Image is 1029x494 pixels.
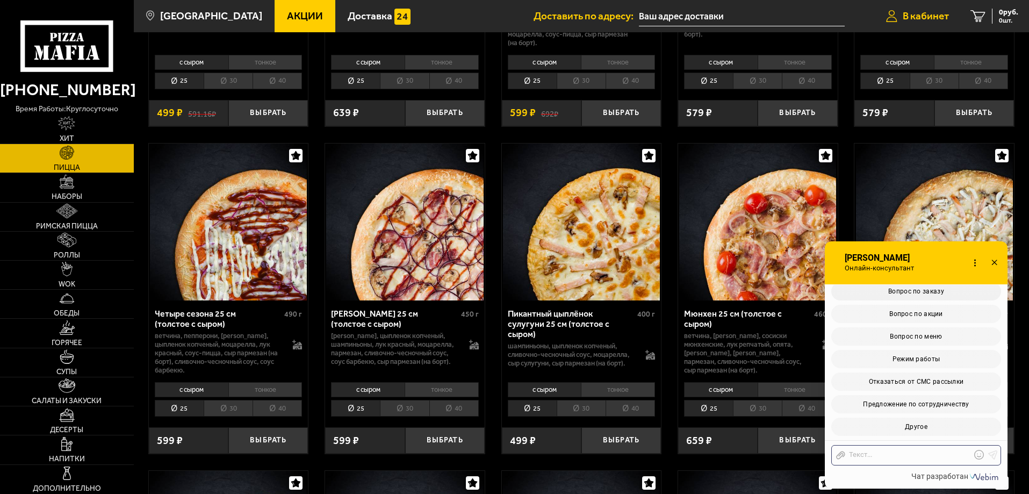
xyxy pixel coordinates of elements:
[860,55,934,70] li: с сыром
[534,11,639,21] span: Доставить по адресу:
[284,310,302,319] span: 490 г
[508,342,635,368] p: шампиньоны, цыпленок копченый, сливочно-чесночный соус, моцарелла, сыр сулугуни, сыр пармезан (на...
[889,310,942,318] span: Вопрос по акции
[326,144,483,300] img: Чикен Барбекю 25 см (толстое с сыром)
[461,310,479,319] span: 450 г
[508,55,581,70] li: с сыром
[831,305,1001,323] button: Вопрос по акции
[782,400,831,417] li: 40
[59,281,75,288] span: WOK
[155,73,204,89] li: 25
[639,6,845,26] input: Ваш адрес доставки
[831,418,1001,436] button: Другое
[380,73,429,89] li: 30
[911,472,1001,481] a: Чат разработан
[510,108,536,118] span: 599 ₽
[287,11,323,21] span: Акции
[49,455,85,463] span: Напитки
[508,73,557,89] li: 25
[679,144,836,300] img: Мюнхен 25 см (толстое с сыром)
[831,373,1001,391] button: Отказаться от СМС рассылки
[157,108,183,118] span: 499 ₽
[999,17,1018,24] span: 0 шт.
[394,9,411,25] img: 15daf4d41897b9f0e9f617042186c801.svg
[54,164,80,171] span: Пицца
[893,355,940,363] span: Режим работы
[155,382,228,397] li: с сыром
[869,378,964,385] span: Отказаться от СМС рассылки
[52,339,82,347] span: Горячее
[758,100,837,126] button: Выбрать
[188,108,216,118] s: 591.16 ₽
[228,427,308,454] button: Выбрать
[331,400,380,417] li: 25
[678,144,838,300] a: Мюнхен 25 см (толстое с сыром)
[33,485,101,492] span: Дополнительно
[606,73,655,89] li: 40
[831,395,1001,413] button: Предложение по сотрудничеству
[557,73,606,89] li: 30
[60,135,74,142] span: Хит
[581,100,661,126] button: Выбрать
[54,252,80,259] span: Роллы
[228,55,303,70] li: тонкое
[686,435,712,446] span: 659 ₽
[637,310,655,319] span: 400 г
[758,382,832,397] li: тонкое
[160,11,262,21] span: [GEOGRAPHIC_DATA]
[228,382,303,397] li: тонкое
[934,100,1014,126] button: Выбрать
[831,282,1001,300] button: Вопрос по заказу
[155,309,282,329] div: Четыре сезона 25 см (толстое с сыром)
[541,108,558,118] s: 692 ₽
[890,333,942,340] span: Вопрос по меню
[844,264,920,273] span: Онлайн-консультант
[860,73,909,89] li: 25
[856,144,1013,300] img: Жюльен 25 см (толстое с сыром)
[581,382,655,397] li: тонкое
[502,144,661,300] a: Пикантный цыплёнок сулугуни 25 см (толстое с сыром)
[684,73,733,89] li: 25
[733,73,782,89] li: 30
[331,382,405,397] li: с сыром
[333,435,359,446] span: 599 ₽
[684,400,733,417] li: 25
[999,9,1018,16] span: 0 руб.
[331,332,458,366] p: [PERSON_NAME], цыпленок копченый, шампиньоны, лук красный, моцарелла, пармезан, сливочно-чесночны...
[508,309,635,339] div: Пикантный цыплёнок сулугуни 25 см (толстое с сыром)
[684,309,811,329] div: Мюнхен 25 см (толстое с сыром)
[557,400,606,417] li: 30
[253,400,302,417] li: 40
[228,100,308,126] button: Выбрать
[684,382,758,397] li: с сыром
[831,350,1001,368] button: Режим работы
[405,427,485,454] button: Выбрать
[348,11,392,21] span: Доставка
[903,11,949,21] span: В кабинет
[854,144,1014,300] a: Жюльен 25 см (толстое с сыром)
[157,435,183,446] span: 599 ₽
[36,223,98,230] span: Римская пицца
[52,193,82,201] span: Наборы
[150,144,307,300] img: Четыре сезона 25 см (толстое с сыром)
[910,73,959,89] li: 30
[508,400,557,417] li: 25
[331,309,458,329] div: [PERSON_NAME] 25 см (толстое с сыром)
[905,423,927,431] span: Другое
[758,55,832,70] li: тонкое
[429,73,479,89] li: 40
[844,253,920,263] span: [PERSON_NAME]
[331,73,380,89] li: 25
[56,368,77,376] span: Супы
[204,400,253,417] li: 30
[331,55,405,70] li: с сыром
[581,55,655,70] li: тонкое
[253,73,302,89] li: 40
[684,332,811,375] p: ветчина, [PERSON_NAME], сосиски мюнхенские, лук репчатый, опята, [PERSON_NAME], [PERSON_NAME], па...
[510,435,536,446] span: 499 ₽
[380,400,429,417] li: 30
[32,397,102,405] span: Салаты и закуски
[333,108,359,118] span: 639 ₽
[503,144,660,300] img: Пикантный цыплёнок сулугуни 25 см (толстое с сыром)
[149,144,308,300] a: Четыре сезона 25 см (толстое с сыром)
